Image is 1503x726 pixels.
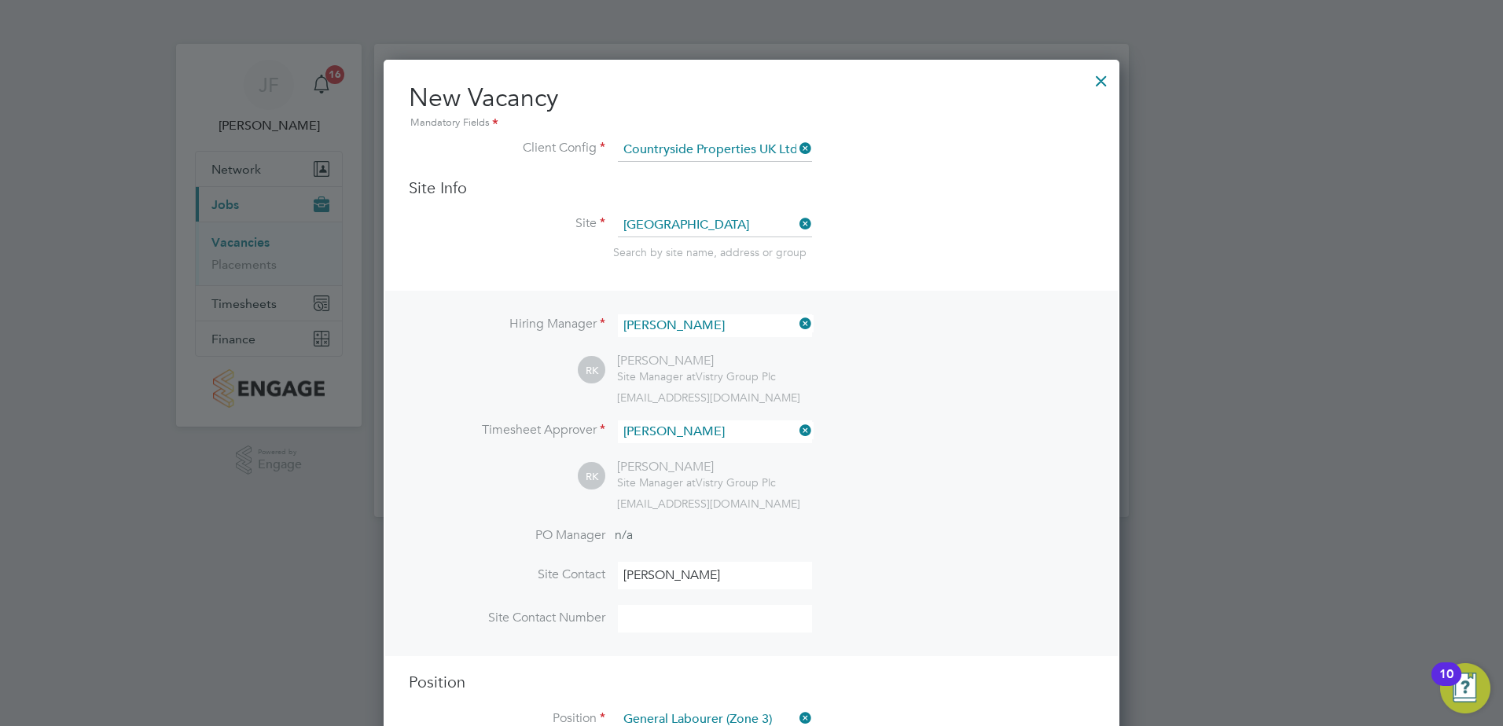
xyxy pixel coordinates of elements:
label: Site [409,215,605,232]
span: Search by site name, address or group [613,245,807,259]
span: RK [578,463,605,490]
label: Hiring Manager [409,316,605,332]
div: [PERSON_NAME] [617,353,776,369]
input: Search for... [618,420,812,443]
span: Site Manager at [617,369,696,383]
label: Client Config [409,140,605,156]
button: Open Resource Center, 10 new notifications [1440,663,1490,713]
div: Vistry Group Plc [617,369,776,383]
span: RK [578,357,605,384]
div: Mandatory Fields [409,115,1094,132]
span: [EMAIL_ADDRESS][DOMAIN_NAME] [617,390,800,405]
label: PO Manager [409,527,605,544]
input: Search for... [618,314,812,337]
input: Search for... [618,214,812,237]
h3: Site Info [409,178,1094,198]
label: Site Contact Number [409,610,605,626]
label: Timesheet Approver [409,422,605,438]
div: 10 [1439,674,1453,695]
span: n/a [615,527,633,543]
h2: New Vacancy [409,82,1094,132]
input: Search for... [618,138,812,162]
h3: Position [409,672,1094,692]
div: Vistry Group Plc [617,475,776,489]
div: [PERSON_NAME] [617,459,776,475]
span: Site Manager at [617,475,696,489]
span: [EMAIL_ADDRESS][DOMAIN_NAME] [617,497,800,511]
label: Site Contact [409,566,605,583]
